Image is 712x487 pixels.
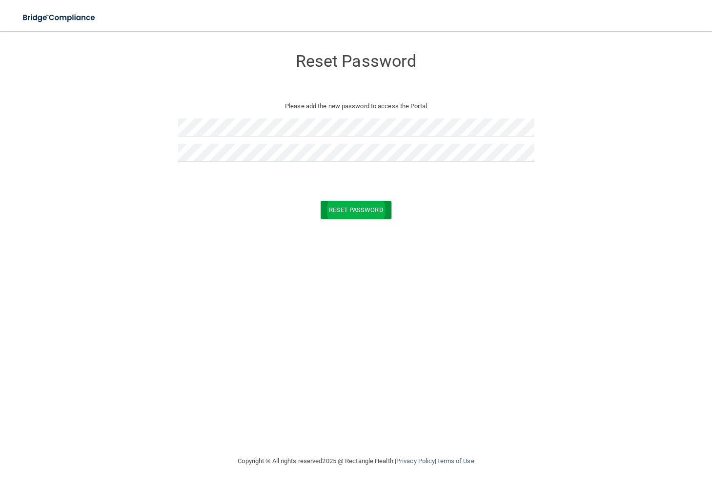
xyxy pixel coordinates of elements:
img: bridge_compliance_login_screen.278c3ca4.svg [15,8,104,28]
div: Copyright © All rights reserved 2025 @ Rectangle Health | | [178,446,534,477]
a: Terms of Use [436,457,474,465]
button: Reset Password [321,201,391,219]
h3: Reset Password [178,52,534,70]
a: Privacy Policy [396,457,435,465]
iframe: Drift Widget Chat Controller [543,418,700,457]
p: Please add the new password to access the Portal [185,100,527,112]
